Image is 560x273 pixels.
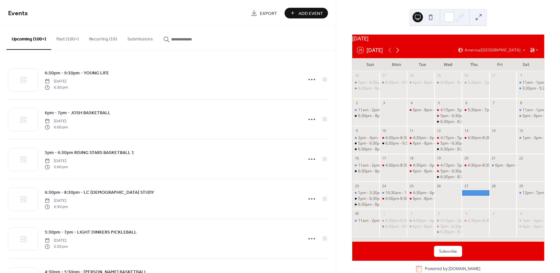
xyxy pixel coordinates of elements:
div: 4:30pm - 6pm - LIGHT DINKERS PICKLEBALL [413,163,491,168]
span: Events [8,7,28,20]
div: 4:15pm - 5pm - RISING STARS [435,163,462,168]
div: 27 [381,73,386,78]
a: 6:30pm - 9:30pm - YOUNG LIFE [45,69,109,77]
div: 6:30pm - 8pm - AVERAGE JOES GAME NIGHT [352,86,380,91]
div: 3:30pm - 5:30pm - ZITZNER BIRTHDAY PARTY [517,86,544,91]
div: 6:30pm - 8pm - AVERAGE JOES GAME NIGHT [358,113,438,119]
div: Mon [383,58,409,71]
div: 2 [409,211,414,216]
div: CLOSED FOR THANKSGIVING [462,190,489,196]
div: 6pm - 8pm - WENDY PICKLEBALL [407,224,435,229]
div: 6pm - 8pm - [PERSON_NAME] [413,169,466,174]
span: 6:30pm - 9:30pm - YOUNG LIFE [45,70,109,77]
div: 5pm - 6:30pm RISING STARS BASKETBALL 2 [435,141,462,146]
div: 4:30pm - 6pm - LIGHT DINKERS PICKLEBALL [407,135,435,141]
span: Export [260,10,277,17]
div: 10:30am - 1:30pm - PRIBEK BIRTHDAY PARTY [379,190,407,196]
div: 5 [437,101,441,105]
div: 5pm - 6:30pm - ADULT PICKLEBALL [352,141,380,146]
div: 5pm - 6:30pm - ADULT PICKLEBALL [358,196,421,202]
div: 1pm - 3:30pm - GROMOSKE GET TOGETHER [352,190,380,196]
div: 26 [437,183,441,188]
div: 6:30pm - 8:30pm - LC BIBLE STUDY [435,147,462,152]
div: 29 [519,183,523,188]
div: 4:30pm - 6pm - LIGHT DINKERS PICKLEBALL [413,135,491,141]
div: 5pm - 6:30pm RISING STARS BASKETBALL 2 [440,113,519,119]
div: 6:30pm - 9:30pm - YOUNG LIFE [385,80,441,85]
div: 4:30pm-8:30pm SCWAVE [379,135,407,141]
div: Tue [409,58,435,71]
div: 11 [409,128,414,133]
div: 5pm - 6:30pm - ADULT PICKLEBALL [352,196,380,202]
div: 6pm - 8pm - WENDY PICKLEBALL [407,80,435,85]
div: Fri [487,58,513,71]
div: 6pm - 8pm - [PERSON_NAME] [413,196,466,202]
span: [DATE] [45,158,68,164]
div: 2 [354,101,359,105]
button: Submissions [122,26,158,49]
div: 4:30pm - 6pm - LIGHT DINKERS PICKLEBALL [407,218,435,224]
div: 4:15pm - 5pm - RISING STARS [435,107,462,113]
div: 11am - 1pm - MICHELLE BIRTHDAY PARTY [517,80,544,85]
div: 4:30pm-8:30pm SCWAVE [385,196,430,202]
div: 11am - 2pm - FELIX BIRTHDAY PARTY [352,218,380,224]
div: 4pm - 6pm - KANE CHRISTMAS PARTY [517,224,544,229]
button: Subscribe [434,246,462,257]
div: 2pm - 4pm - MORRIS BIRTHDAY PARTY [352,135,380,141]
div: 6:30pm - 8pm - AVERAGE JOES GAME NIGHT [358,169,438,174]
div: 1 [519,73,523,78]
div: 4:30pm-8:30pm SCWAVE [468,218,513,224]
div: 6:30pm - 9:30pm - YOUNG LIFE [379,224,407,229]
div: 4:30pm-8:30pm SCWAVE [462,163,489,168]
div: [DATE] [352,35,544,42]
span: 5pm - 6:30pm RISING STARS BASKETBALL 1 [45,149,134,156]
div: 5:30pm - 7pm - LIGHT DINKERS PICKLEBALL [468,107,546,113]
div: 5:30pm - 7pm - LIGHT DINKERS PICKLEBALL [462,80,489,85]
div: 4:30pm-8:30pm SCWAVE [385,218,430,224]
div: 6:30pm - 9:30pm - YOUNG LIFE [385,141,441,146]
div: 4:30pm-8:30pm SCWAVE [379,196,407,202]
div: 6:30pm - 8pm - AVERAGE JOES GAME NIGHT [352,113,380,119]
button: Past (100+) [51,26,84,49]
div: 6pm - 8pm - [PERSON_NAME] [413,107,466,113]
div: Powered by [425,266,480,272]
div: 31 [491,73,496,78]
div: 4:15pm - 5pm - RISING STARS [440,107,494,113]
span: 5:00 pm [45,164,68,170]
div: 4:15pm - 5pm - RISING STARS [435,218,462,224]
div: 21 [491,156,496,161]
div: 6:30pm - 8:30pm - LC [DEMOGRAPHIC_DATA] STUDY [440,147,536,152]
span: America/[GEOGRAPHIC_DATA] [465,48,520,52]
div: 23 [354,183,359,188]
div: 6:30pm - 8pm - AVERAGE JOES GAME NIGHT [358,86,438,91]
div: 6pm - 8pm - [PERSON_NAME] [413,224,466,229]
div: 11am - 1pm - GUDEX BIRTHDAY PARTY [517,107,544,113]
div: 5pm - 6:30pm RISING STARS BASKETBALL 2 [440,224,519,229]
span: 5:30 pm [45,244,68,249]
div: 4:15pm - 5pm - RISING STARS [440,135,494,141]
span: [DATE] [45,79,68,84]
a: 6:30pm - 8:30pm - LC [DEMOGRAPHIC_DATA] STUDY [45,189,154,196]
a: Export [246,8,282,18]
div: 4:30pm-8:30pm SCWAVE [462,218,489,224]
div: 20 [464,156,469,161]
div: 6:30pm - 9:30pm - YOUNG LIFE [379,80,407,85]
div: 6:30pm - 8:30pm - LC BIBLE STUDY [435,229,462,235]
div: 6:30pm - 8pm - AVERAGE JOES GAME NIGHT [358,147,438,152]
div: 9 [354,128,359,133]
div: 1pm - 3:30pm - GROMOSKE GET TOGETHER [358,190,437,196]
div: 4:15pm - 5pm - RISING STARS [435,135,462,141]
div: 4:30pm-8:30pm SCWAVE [385,163,430,168]
div: 6 [464,101,469,105]
div: 4 [409,101,414,105]
div: 6:30pm - 8pm - AVERAGE JOES GAME NIGHT [352,147,380,152]
div: 6:30pm - 8:30pm - LC BIBLE STUDY [435,174,462,180]
div: 5 [491,211,496,216]
div: 4:30pm-8:30pm SCWAVE [385,135,430,141]
div: 27 [464,183,469,188]
div: 5pm - 6:30pm RISING STARS BASKETBALL 2 [435,113,462,119]
button: Add Event [285,8,328,18]
div: 25 [409,183,414,188]
div: Wed [435,58,461,71]
div: 15 [519,128,523,133]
